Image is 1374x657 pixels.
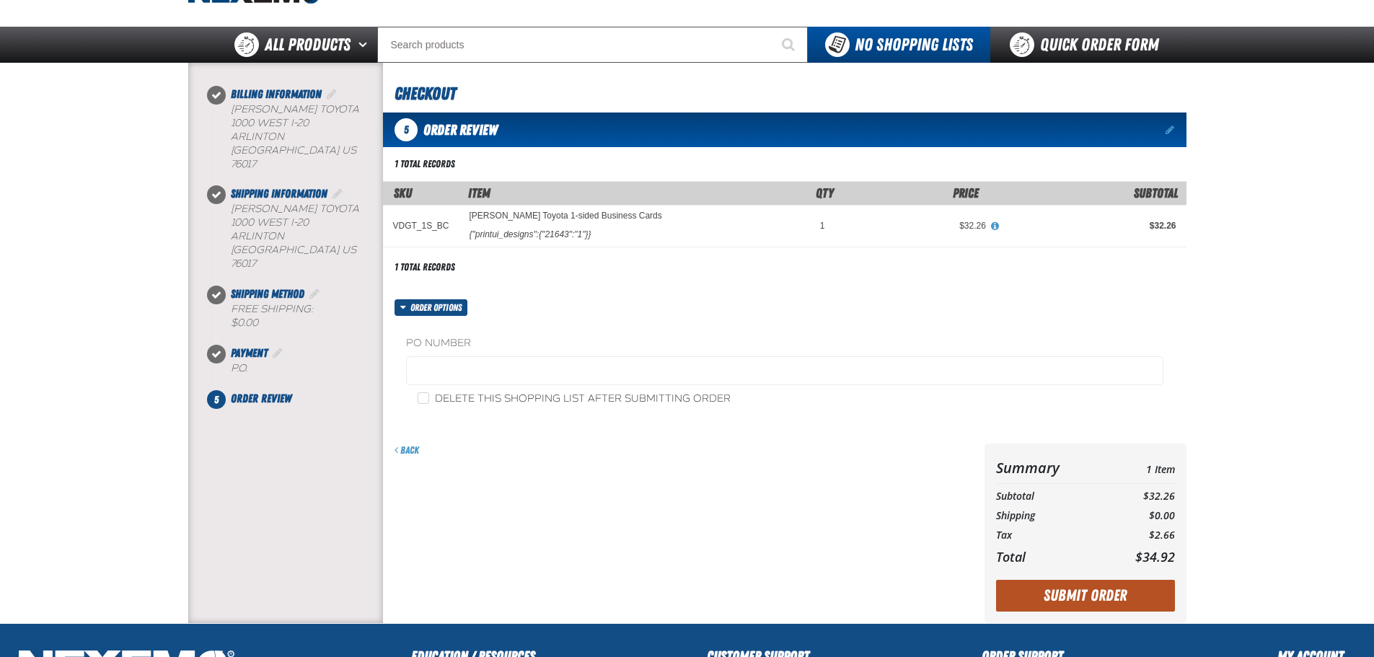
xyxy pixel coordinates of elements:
[996,580,1175,612] button: Submit Order
[1006,220,1176,232] div: $32.26
[395,299,468,316] button: Order options
[216,86,383,185] li: Billing Information. Step 1 of 5. Completed
[231,187,327,200] span: Shipping Information
[265,32,351,58] span: All Products
[808,27,990,63] button: You do not have available Shopping Lists. Open to Create a New List
[1106,487,1174,506] td: $32.26
[342,244,356,256] span: US
[1106,506,1174,526] td: $0.00
[772,27,808,63] button: Start Searching
[996,487,1106,506] th: Subtotal
[231,87,322,101] span: Billing Information
[394,185,412,200] a: SKU
[231,303,383,330] div: Free Shipping:
[231,362,383,376] div: P.O.
[1106,455,1174,480] td: 1 Item
[996,545,1106,568] th: Total
[207,390,226,409] span: 5
[231,287,304,301] span: Shipping Method
[395,444,419,456] a: Back
[986,220,1005,233] button: View All Prices for Vandergriff Toyota 1-sided Business Cards
[395,157,455,171] div: 1 total records
[820,221,825,231] span: 1
[325,87,339,101] a: Edit Billing Information
[216,390,383,407] li: Order Review. Step 5 of 5. Not Completed
[470,211,662,221] a: [PERSON_NAME] Toyota 1-sided Business Cards
[418,392,429,404] input: Delete this shopping list after submitting order
[395,84,456,104] span: Checkout
[206,86,383,407] nav: Checkout steps. Current step is Order Review. Step 5 of 5
[330,187,345,200] a: Edit Shipping Information
[410,299,467,316] span: Order options
[406,337,1163,350] label: PO Number
[468,185,490,200] span: Item
[231,244,339,256] span: [GEOGRAPHIC_DATA]
[855,35,973,55] span: No Shopping Lists
[953,185,979,200] span: Price
[996,455,1106,480] th: Summary
[1135,548,1175,565] span: $34.92
[231,317,258,329] strong: $0.00
[1166,125,1176,135] a: Edit items
[307,287,322,301] a: Edit Shipping Method
[996,506,1106,526] th: Shipping
[231,158,256,170] bdo: 76017
[216,185,383,285] li: Shipping Information. Step 2 of 5. Completed
[395,260,455,274] div: 1 total records
[377,27,808,63] input: Search
[353,27,377,63] button: Open All Products pages
[1106,526,1174,545] td: $2.66
[990,27,1186,63] a: Quick Order Form
[231,346,268,360] span: Payment
[423,121,498,138] span: Order Review
[342,144,356,156] span: US
[231,230,284,242] span: ARLINTON
[418,392,731,406] label: Delete this shopping list after submitting order
[383,206,459,247] td: VDGT_1S_BC
[231,203,359,215] span: [PERSON_NAME] Toyota
[470,229,591,240] div: {"printui_designs":{"21643":"1"}}
[231,144,339,156] span: [GEOGRAPHIC_DATA]
[216,286,383,345] li: Shipping Method. Step 3 of 5. Completed
[231,257,256,270] bdo: 76017
[216,345,383,390] li: Payment. Step 4 of 5. Completed
[231,103,359,115] span: [PERSON_NAME] Toyota
[231,216,309,229] span: 1000 West I-20
[395,118,418,141] span: 5
[1134,185,1178,200] span: Subtotal
[231,392,291,405] span: Order Review
[231,117,309,129] span: 1000 West I-20
[231,131,284,143] span: ARLINTON
[270,346,285,360] a: Edit Payment
[845,220,986,232] div: $32.26
[816,185,834,200] span: Qty
[996,526,1106,545] th: Tax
